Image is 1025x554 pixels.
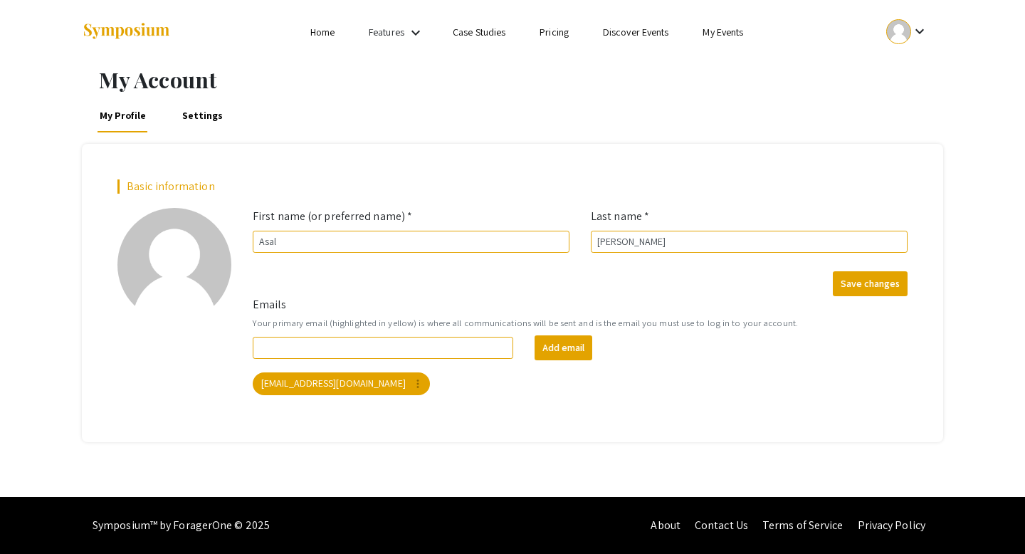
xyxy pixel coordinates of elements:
h2: Basic information [117,179,908,193]
div: Symposium™ by ForagerOne © 2025 [93,497,270,554]
mat-chip: [EMAIL_ADDRESS][DOMAIN_NAME] [253,372,430,395]
a: Case Studies [453,26,505,38]
app-email-chip: Your primary email [250,370,433,398]
a: About [651,518,680,533]
mat-icon: Expand account dropdown [911,23,928,40]
a: Home [310,26,335,38]
button: Expand account dropdown [871,16,943,48]
button: Save changes [833,271,908,296]
button: Add email [535,335,592,360]
label: Emails [253,296,287,313]
label: Last name * [591,208,649,225]
a: Pricing [540,26,569,38]
mat-chip-list: Your emails [253,370,908,398]
mat-icon: Expand Features list [407,24,424,41]
small: Your primary email (highlighted in yellow) is where all communications will be sent and is the em... [253,316,908,330]
a: My Profile [98,98,149,132]
a: Settings [179,98,226,132]
img: Symposium by ForagerOne [82,22,171,41]
label: First name (or preferred name) * [253,208,412,225]
a: My Events [703,26,743,38]
h1: My Account [99,67,943,93]
mat-icon: more_vert [411,377,424,390]
a: Terms of Service [762,518,843,533]
a: Discover Events [603,26,669,38]
a: Contact Us [695,518,748,533]
a: Privacy Policy [858,518,925,533]
a: Features [369,26,404,38]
